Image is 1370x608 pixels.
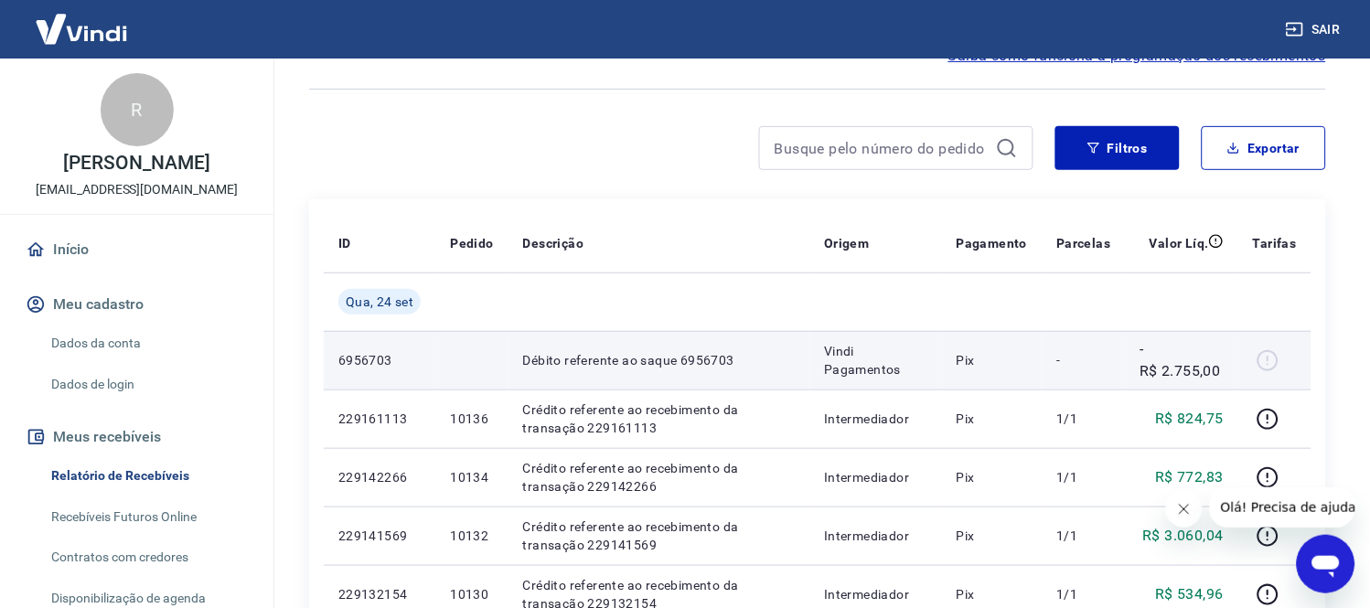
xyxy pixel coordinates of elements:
p: 1/1 [1056,468,1110,486]
p: Crédito referente ao recebimento da transação 229142266 [523,459,796,496]
p: 1/1 [1056,527,1110,545]
p: Intermediador [824,527,927,545]
p: Intermediador [824,585,927,603]
p: 10134 [450,468,493,486]
a: Dados da conta [44,325,252,362]
p: Pedido [450,234,493,252]
p: R$ 3.060,04 [1143,525,1224,547]
p: Vindi Pagamentos [824,342,927,379]
iframe: Botão para abrir a janela de mensagens [1297,535,1355,593]
p: 1/1 [1056,585,1110,603]
p: Pix [957,410,1028,428]
p: Crédito referente ao recebimento da transação 229141569 [523,517,796,554]
p: 10132 [450,527,493,545]
button: Meus recebíveis [22,417,252,457]
p: R$ 534,96 [1156,583,1225,605]
p: [EMAIL_ADDRESS][DOMAIN_NAME] [36,180,238,199]
p: Crédito referente ao recebimento da transação 229161113 [523,400,796,437]
p: Pix [957,468,1028,486]
p: ID [338,234,351,252]
p: Descrição [523,234,584,252]
p: Origem [824,234,869,252]
p: Intermediador [824,468,927,486]
a: Início [22,229,252,270]
p: 1/1 [1056,410,1110,428]
button: Filtros [1055,126,1180,170]
p: Pix [957,585,1028,603]
span: Qua, 24 set [346,293,413,311]
span: Olá! Precisa de ajuda? [11,13,154,27]
p: -R$ 2.755,00 [1140,338,1225,382]
a: Contratos com credores [44,539,252,576]
button: Sair [1282,13,1348,47]
p: 229142266 [338,468,421,486]
a: Relatório de Recebíveis [44,457,252,495]
p: 10136 [450,410,493,428]
p: - [1056,351,1110,369]
p: 229132154 [338,585,421,603]
p: R$ 772,83 [1156,466,1225,488]
div: R [101,73,174,146]
p: Valor Líq. [1150,234,1209,252]
input: Busque pelo número do pedido [775,134,989,162]
p: 229141569 [338,527,421,545]
p: Parcelas [1056,234,1110,252]
p: 6956703 [338,351,421,369]
button: Exportar [1202,126,1326,170]
iframe: Mensagem da empresa [1210,487,1355,528]
img: Vindi [22,1,141,57]
p: Pix [957,527,1028,545]
p: Intermediador [824,410,927,428]
iframe: Fechar mensagem [1166,491,1203,528]
a: Recebíveis Futuros Online [44,498,252,536]
p: 10130 [450,585,493,603]
p: R$ 824,75 [1156,408,1225,430]
a: Dados de login [44,366,252,403]
p: Débito referente ao saque 6956703 [523,351,796,369]
p: Tarifas [1253,234,1297,252]
p: [PERSON_NAME] [63,154,209,173]
p: Pagamento [957,234,1028,252]
button: Meu cadastro [22,284,252,325]
p: 229161113 [338,410,421,428]
p: Pix [957,351,1028,369]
